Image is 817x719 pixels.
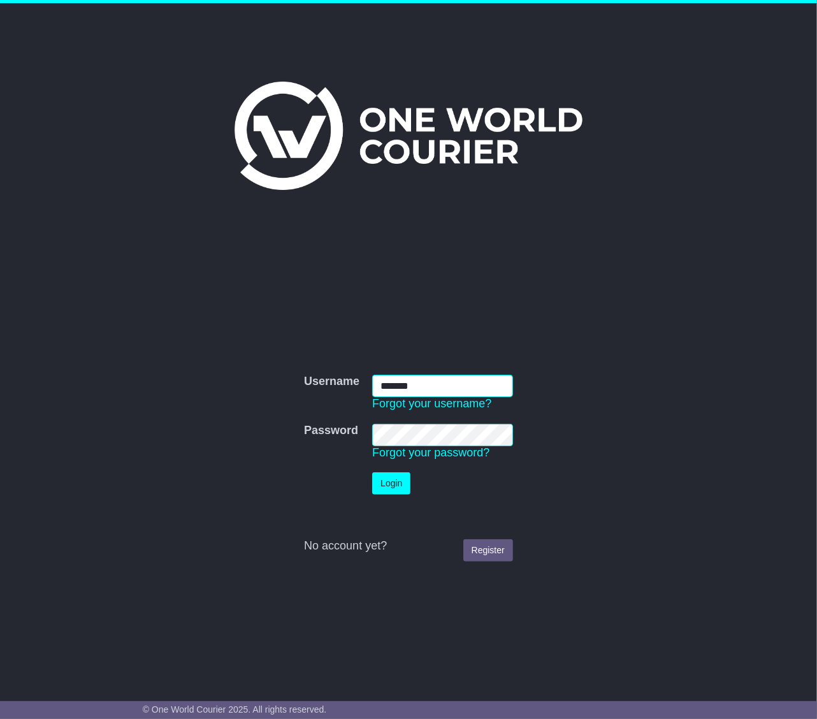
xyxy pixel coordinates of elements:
a: Forgot your password? [372,446,489,459]
a: Register [463,539,513,562]
a: Forgot your username? [372,397,491,410]
label: Password [304,424,358,438]
label: Username [304,375,359,389]
img: One World [235,82,582,190]
span: © One World Courier 2025. All rights reserved. [143,704,327,715]
div: No account yet? [304,539,513,553]
button: Login [372,472,410,495]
